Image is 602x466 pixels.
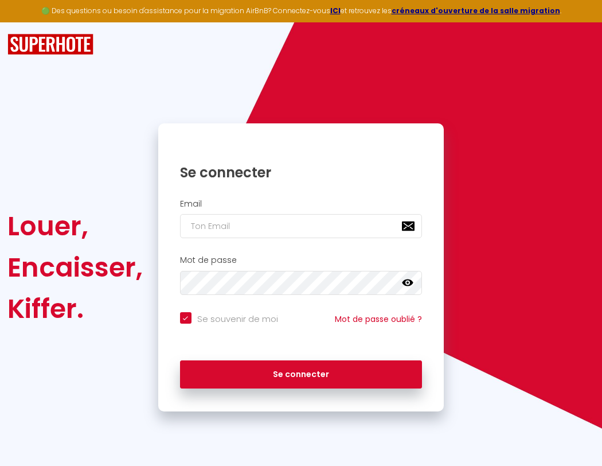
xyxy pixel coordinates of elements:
[335,313,422,325] a: Mot de passe oublié ?
[7,205,143,247] div: Louer,
[7,288,143,329] div: Kiffer.
[180,199,423,209] h2: Email
[330,6,341,15] a: ICI
[392,6,560,15] a: créneaux d'ouverture de la salle migration
[180,214,423,238] input: Ton Email
[180,164,423,181] h1: Se connecter
[7,34,93,55] img: SuperHote logo
[180,360,423,389] button: Se connecter
[180,255,423,265] h2: Mot de passe
[7,247,143,288] div: Encaisser,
